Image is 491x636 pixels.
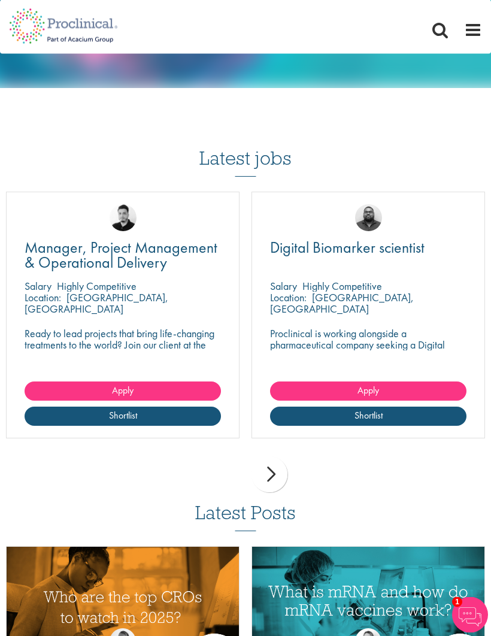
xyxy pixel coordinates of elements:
[270,238,425,258] span: Digital Biomarker scientist
[25,291,61,305] span: Location:
[270,241,466,256] a: Digital Biomarker scientist
[199,119,292,177] h3: Latest jobs
[25,328,221,374] p: Ready to lead projects that bring life-changing treatments to the world? Join our client at the f...
[57,280,137,293] p: Highly Competitive
[270,407,466,426] a: Shortlist
[452,597,462,607] span: 1
[110,205,137,232] img: Anderson Maldonado
[25,382,221,401] a: Apply
[195,503,296,532] h3: Latest Posts
[25,280,51,293] span: Salary
[452,597,488,633] img: Chatbot
[270,291,414,316] p: [GEOGRAPHIC_DATA], [GEOGRAPHIC_DATA]
[25,291,168,316] p: [GEOGRAPHIC_DATA], [GEOGRAPHIC_DATA]
[25,241,221,271] a: Manager, Project Management & Operational Delivery
[270,382,466,401] a: Apply
[357,384,379,397] span: Apply
[25,407,221,426] a: Shortlist
[270,280,297,293] span: Salary
[251,457,287,493] div: next
[270,291,307,305] span: Location:
[25,238,217,273] span: Manager, Project Management & Operational Delivery
[112,384,134,397] span: Apply
[270,328,466,374] p: Proclinical is working alongside a pharmaceutical company seeking a Digital Biomarker Scientist t...
[355,205,382,232] img: Ashley Bennett
[302,280,382,293] p: Highly Competitive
